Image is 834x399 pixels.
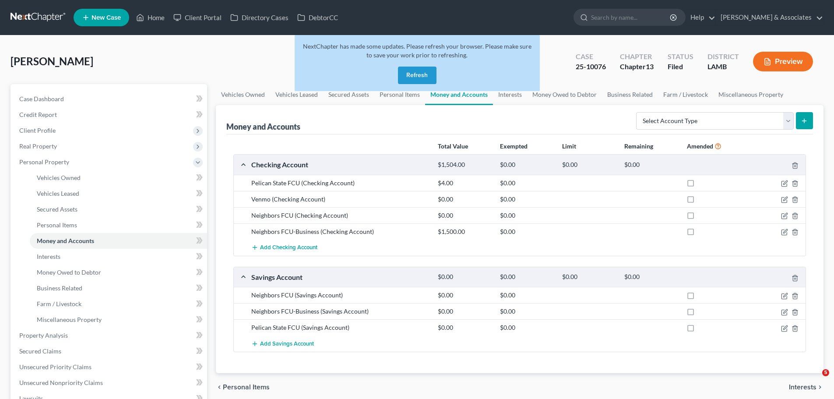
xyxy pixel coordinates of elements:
div: $0.00 [496,273,558,281]
span: Personal Items [37,221,77,229]
div: $4.00 [433,179,496,187]
a: Money Owed to Debtor [527,84,602,105]
input: Search by name... [591,9,671,25]
div: $0.00 [496,211,558,220]
a: Farm / Livestock [658,84,713,105]
span: 5 [822,369,829,376]
div: $0.00 [620,273,682,281]
strong: Total Value [438,142,468,150]
strong: Limit [562,142,576,150]
span: 13 [646,62,654,71]
button: Preview [753,52,813,71]
div: Neighbors FCU-Business (Savings Account) [247,307,433,316]
span: Unsecured Nonpriority Claims [19,379,103,386]
a: Business Related [602,84,658,105]
button: chevron_left Personal Items [216,384,270,391]
div: $0.00 [433,323,496,332]
a: Help [686,10,715,25]
a: Secured Assets [30,201,207,217]
div: Savings Account [247,272,433,282]
a: Interests [30,249,207,265]
a: Case Dashboard [12,91,207,107]
span: Add Checking Account [260,244,317,251]
span: Vehicles Owned [37,174,81,181]
button: Refresh [398,67,436,84]
div: Filed [668,62,693,72]
div: $0.00 [433,291,496,300]
span: NextChapter has made some updates. Please refresh your browser. Please make sure to save your wor... [303,42,531,59]
div: LAMB [707,62,739,72]
div: $0.00 [496,227,558,236]
a: Vehicles Leased [30,186,207,201]
strong: Remaining [624,142,653,150]
strong: Amended [687,142,713,150]
a: Money Owed to Debtor [30,265,207,280]
span: Add Savings Account [260,340,314,347]
i: chevron_left [216,384,223,391]
a: Vehicles Owned [216,84,270,105]
a: Miscellaneous Property [713,84,788,105]
a: Home [132,10,169,25]
span: Unsecured Priority Claims [19,363,91,371]
span: Money Owed to Debtor [37,268,101,276]
div: $0.00 [496,179,558,187]
a: DebtorCC [293,10,342,25]
a: Client Portal [169,10,226,25]
div: $0.00 [496,161,558,169]
div: Money and Accounts [226,121,300,132]
div: District [707,52,739,62]
a: Farm / Livestock [30,296,207,312]
span: New Case [91,14,121,21]
div: Neighbors FCU-Business (Checking Account) [247,227,433,236]
a: Unsecured Nonpriority Claims [12,375,207,391]
div: $0.00 [496,323,558,332]
span: Case Dashboard [19,95,64,102]
div: Pelican State FCU (Checking Account) [247,179,433,187]
a: Secured Claims [12,343,207,359]
div: $0.00 [433,211,496,220]
div: Neighbors FCU (Savings Account) [247,291,433,300]
span: Interests [37,253,60,260]
span: Real Property [19,142,57,150]
a: Vehicles Owned [30,170,207,186]
div: $1,500.00 [433,227,496,236]
div: $0.00 [496,307,558,316]
a: Property Analysis [12,328,207,343]
iframe: Intercom live chat [804,369,825,390]
strong: Exempted [500,142,528,150]
a: Unsecured Priority Claims [12,359,207,375]
span: Personal Property [19,158,69,166]
span: Secured Claims [19,347,61,355]
div: Checking Account [247,160,433,169]
a: Money and Accounts [30,233,207,249]
div: $0.00 [620,161,682,169]
span: Property Analysis [19,332,68,339]
button: Interests chevron_right [789,384,823,391]
div: $0.00 [433,195,496,204]
div: $0.00 [558,161,620,169]
span: Client Profile [19,127,56,134]
div: Chapter [620,62,654,72]
div: Chapter [620,52,654,62]
div: Venmo (Checking Account) [247,195,433,204]
button: Add Checking Account [251,240,317,256]
span: Credit Report [19,111,57,118]
div: Case [576,52,606,62]
button: Add Savings Account [251,335,314,352]
span: Personal Items [223,384,270,391]
a: Miscellaneous Property [30,312,207,328]
div: Pelican State FCU (Savings Account) [247,323,433,332]
div: $0.00 [496,195,558,204]
span: Interests [789,384,816,391]
a: Vehicles Leased [270,84,323,105]
span: Money and Accounts [37,237,94,244]
span: Miscellaneous Property [37,316,102,323]
div: Status [668,52,693,62]
div: $0.00 [433,307,496,316]
div: 25-10076 [576,62,606,72]
div: $0.00 [496,291,558,300]
span: Vehicles Leased [37,190,79,197]
div: $0.00 [558,273,620,281]
div: $1,504.00 [433,161,496,169]
div: $0.00 [433,273,496,281]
